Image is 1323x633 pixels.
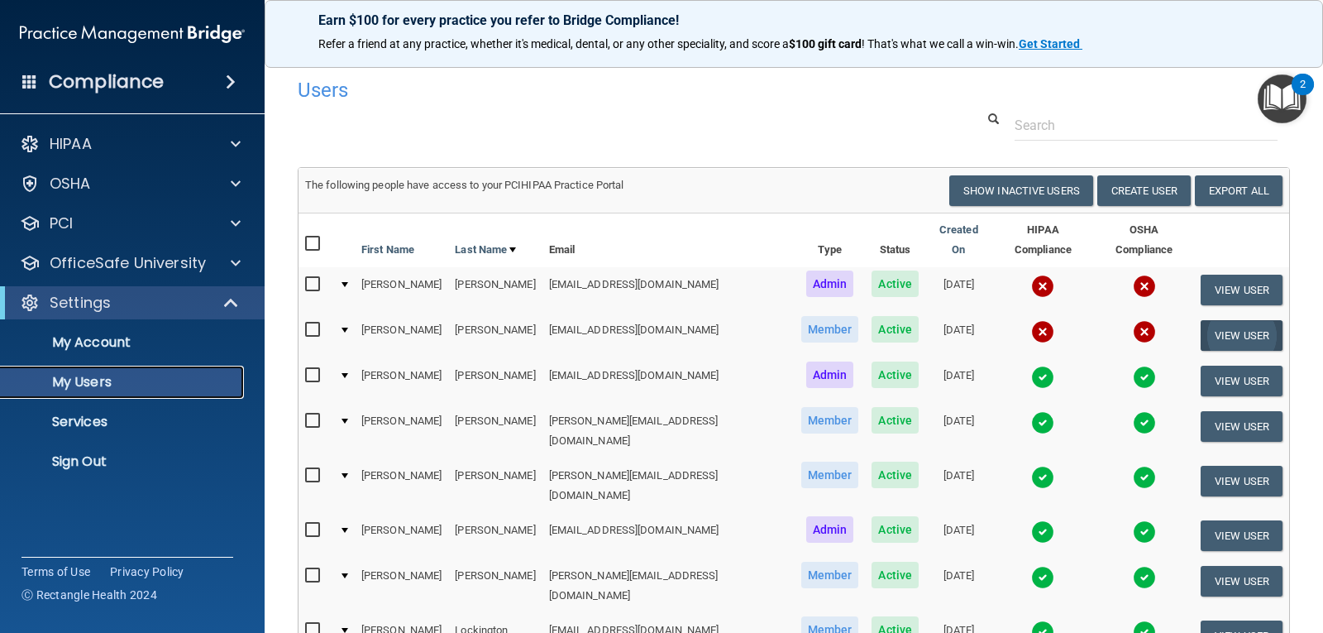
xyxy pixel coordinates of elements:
[925,267,992,313] td: [DATE]
[20,293,240,313] a: Settings
[1097,175,1191,206] button: Create User
[925,458,992,513] td: [DATE]
[20,174,241,194] a: OSHA
[992,213,1095,267] th: HIPAA Compliance
[448,358,542,404] td: [PERSON_NAME]
[801,316,859,343] span: Member
[305,179,624,191] span: The following people have access to your PCIHIPAA Practice Portal
[872,271,919,297] span: Active
[542,458,795,513] td: [PERSON_NAME][EMAIL_ADDRESS][DOMAIN_NAME]
[865,213,925,267] th: Status
[1031,411,1054,434] img: tick.e7d51cea.svg
[50,213,73,233] p: PCI
[21,563,90,580] a: Terms of Use
[542,559,795,613] td: [PERSON_NAME][EMAIL_ADDRESS][DOMAIN_NAME]
[806,271,854,297] span: Admin
[1031,275,1054,298] img: cross.ca9f0e7f.svg
[925,313,992,358] td: [DATE]
[872,562,919,588] span: Active
[1133,320,1156,343] img: cross.ca9f0e7f.svg
[925,404,992,458] td: [DATE]
[1133,411,1156,434] img: tick.e7d51cea.svg
[801,562,859,588] span: Member
[448,559,542,613] td: [PERSON_NAME]
[110,563,184,580] a: Privacy Policy
[1201,566,1282,597] button: View User
[21,587,157,603] span: Ⓒ Rectangle Health 2024
[1031,466,1054,489] img: tick.e7d51cea.svg
[1195,175,1282,206] a: Export All
[1201,520,1282,551] button: View User
[932,220,986,260] a: Created On
[1300,84,1306,106] div: 2
[872,316,919,343] span: Active
[1133,366,1156,389] img: tick.e7d51cea.svg
[1201,275,1282,305] button: View User
[355,313,448,358] td: [PERSON_NAME]
[50,253,206,273] p: OfficeSafe University
[1019,37,1080,50] strong: Get Started
[298,79,867,101] h4: Users
[1133,566,1156,589] img: tick.e7d51cea.svg
[949,175,1093,206] button: Show Inactive Users
[1031,320,1054,343] img: cross.ca9f0e7f.svg
[1031,520,1054,544] img: tick.e7d51cea.svg
[448,313,542,358] td: [PERSON_NAME]
[50,134,92,154] p: HIPAA
[1019,37,1082,50] a: Get Started
[1015,110,1278,141] input: Search
[355,559,448,613] td: [PERSON_NAME]
[448,404,542,458] td: [PERSON_NAME]
[789,37,862,50] strong: $100 gift card
[542,404,795,458] td: [PERSON_NAME][EMAIL_ADDRESS][DOMAIN_NAME]
[542,213,795,267] th: Email
[801,407,859,434] span: Member
[448,458,542,513] td: [PERSON_NAME]
[872,407,919,434] span: Active
[1133,466,1156,489] img: tick.e7d51cea.svg
[1201,466,1282,496] button: View User
[806,516,854,543] span: Admin
[455,240,516,260] a: Last Name
[20,213,241,233] a: PCI
[872,362,919,388] span: Active
[542,267,795,313] td: [EMAIL_ADDRESS][DOMAIN_NAME]
[801,462,859,488] span: Member
[11,374,236,391] p: My Users
[925,358,992,404] td: [DATE]
[355,358,448,404] td: [PERSON_NAME]
[448,267,542,313] td: [PERSON_NAME]
[50,293,111,313] p: Settings
[318,37,789,50] span: Refer a friend at any practice, whether it's medical, dental, or any other speciality, and score a
[20,17,245,50] img: PMB logo
[448,513,542,559] td: [PERSON_NAME]
[795,213,866,267] th: Type
[925,513,992,559] td: [DATE]
[50,174,91,194] p: OSHA
[1094,213,1194,267] th: OSHA Compliance
[355,267,448,313] td: [PERSON_NAME]
[1201,320,1282,351] button: View User
[1201,366,1282,396] button: View User
[20,134,241,154] a: HIPAA
[1258,74,1306,123] button: Open Resource Center, 2 new notifications
[355,513,448,559] td: [PERSON_NAME]
[806,362,854,388] span: Admin
[542,313,795,358] td: [EMAIL_ADDRESS][DOMAIN_NAME]
[355,404,448,458] td: [PERSON_NAME]
[11,414,236,430] p: Services
[872,516,919,543] span: Active
[1031,366,1054,389] img: tick.e7d51cea.svg
[49,70,164,94] h4: Compliance
[1133,520,1156,544] img: tick.e7d51cea.svg
[542,513,795,559] td: [EMAIL_ADDRESS][DOMAIN_NAME]
[872,462,919,488] span: Active
[355,458,448,513] td: [PERSON_NAME]
[1031,566,1054,589] img: tick.e7d51cea.svg
[11,334,236,351] p: My Account
[925,559,992,613] td: [DATE]
[862,37,1019,50] span: ! That's what we call a win-win.
[542,358,795,404] td: [EMAIL_ADDRESS][DOMAIN_NAME]
[361,240,414,260] a: First Name
[20,253,241,273] a: OfficeSafe University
